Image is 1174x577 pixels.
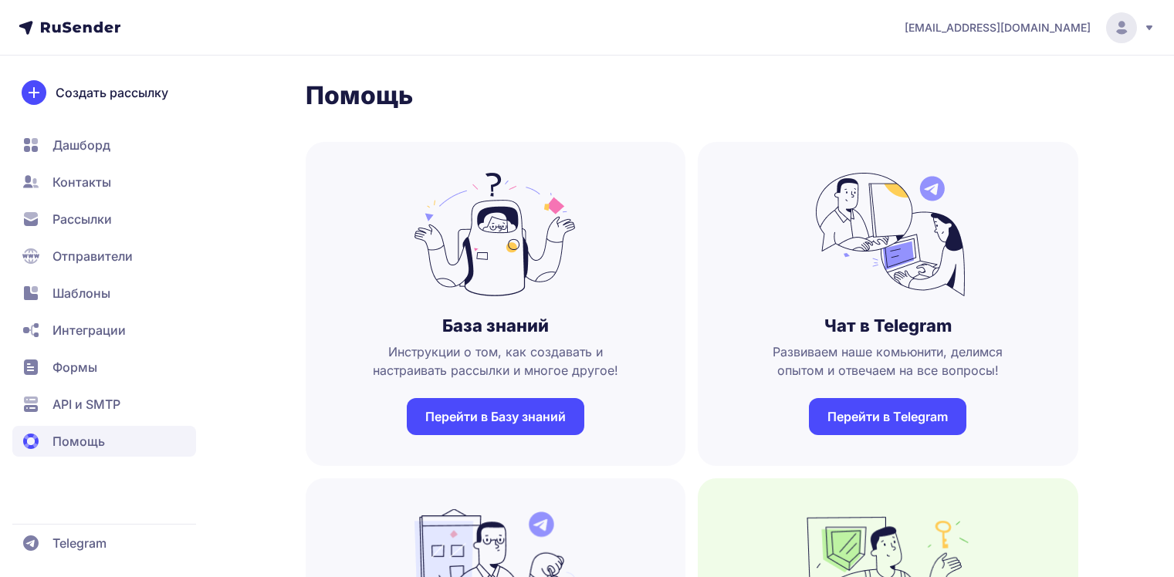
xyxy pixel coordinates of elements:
[306,80,1078,111] h1: Помощь
[52,534,107,552] span: Telegram
[56,83,168,102] span: Создать рассылку
[905,20,1091,35] span: [EMAIL_ADDRESS][DOMAIN_NAME]
[407,398,584,435] a: Перейти в Базу знаний
[52,395,120,413] span: API и SMTP
[52,284,110,302] span: Шаблоны
[52,358,97,376] span: Формы
[52,432,105,450] span: Помощь
[12,528,196,558] a: Telegram
[330,342,661,380] span: Инструкции о том, как создавать и настраивать рассылки и многое другое!
[807,173,969,296] img: no_photo
[414,173,577,296] img: no_photo
[52,247,133,265] span: Отправители
[52,321,126,339] span: Интеграции
[52,136,110,154] span: Дашборд
[52,173,111,191] span: Контакты
[52,210,112,228] span: Рассылки
[722,342,1054,380] span: Развиваем наше комьюнити, делимся опытом и отвечаем на все вопросы!
[824,315,952,336] h3: Чат в Telegram
[442,315,549,336] h3: База знаний
[809,398,966,435] a: Перейти в Telegram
